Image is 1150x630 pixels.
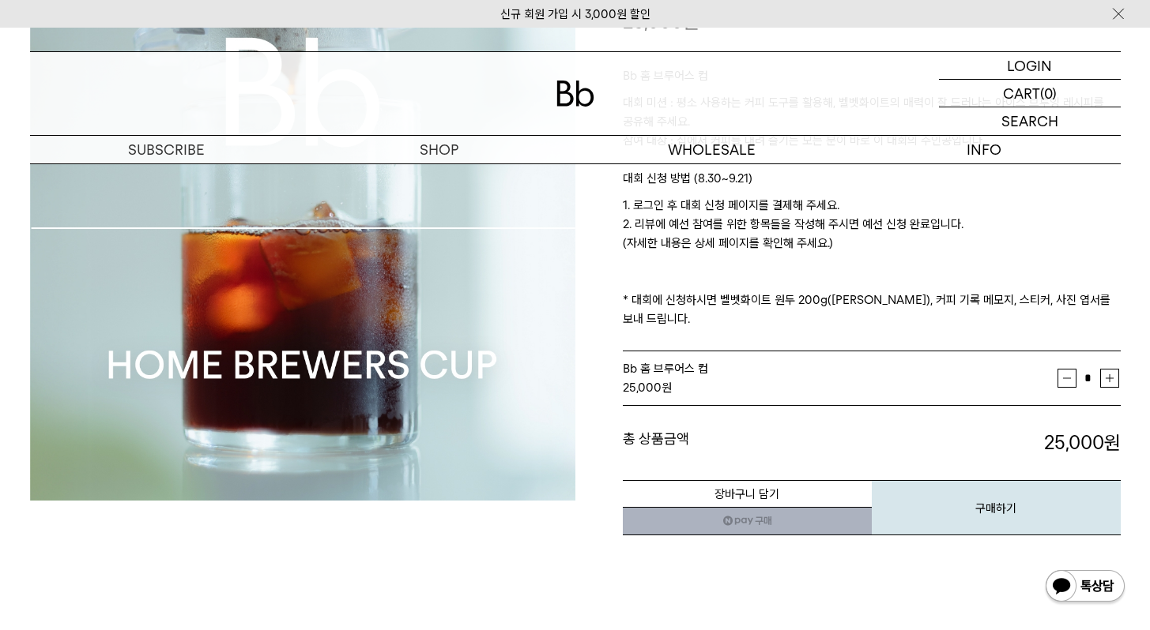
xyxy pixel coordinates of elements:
[1040,80,1057,107] p: (0)
[623,480,872,508] button: 장바구니 담기
[1104,431,1121,454] b: 원
[500,7,650,21] a: 신규 회원 가입 시 3,000원 할인
[575,136,848,163] p: WHOLESALE
[848,136,1121,163] p: INFO
[1044,431,1121,454] strong: 25,000
[939,80,1121,107] a: CART (0)
[30,136,303,163] a: SUBSCRIBE
[623,196,1121,328] p: 1. 로그인 후 대회 신청 페이지를 결제해 주세요. 2. 리뷰에 예선 참여를 위한 항목들을 작성해 주시면 예선 신청 완료입니다. (자세한 내용은 상세 페이지를 확인해 주세요....
[1007,52,1052,79] p: LOGIN
[1100,369,1119,388] button: 증가
[623,169,1121,196] p: 대회 신청 방법 (8.30~9.21)
[623,429,872,456] dt: 총 상품금액
[1044,568,1126,606] img: 카카오톡 채널 1:1 채팅 버튼
[556,81,594,107] img: 로고
[303,136,575,163] a: SHOP
[872,480,1121,535] button: 구매하기
[1058,369,1076,388] button: 감소
[1003,80,1040,107] p: CART
[623,381,662,395] strong: 25,000
[623,507,872,535] a: 새창
[623,362,708,376] span: Bb 홈 브루어스 컵
[623,378,1058,397] div: 원
[939,52,1121,80] a: LOGIN
[1001,107,1058,135] p: SEARCH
